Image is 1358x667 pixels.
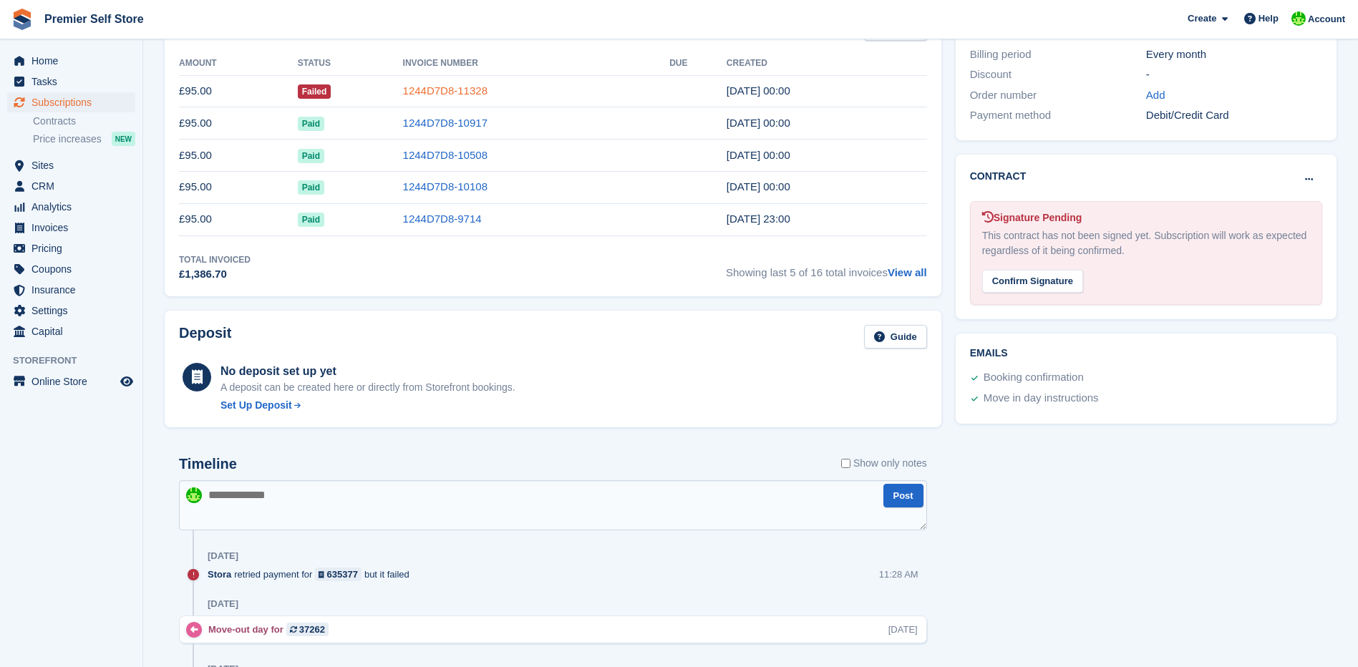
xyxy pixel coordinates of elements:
a: Confirm Signature [982,266,1083,278]
a: Add [1146,87,1165,104]
span: Pricing [31,238,117,258]
span: Coupons [31,259,117,279]
input: Show only notes [841,456,850,471]
div: [DATE] [208,598,238,610]
div: [DATE] [208,550,238,562]
th: Amount [179,52,298,75]
h2: Deposit [179,325,231,349]
th: Due [669,52,727,75]
div: Set Up Deposit [220,398,292,413]
a: menu [7,72,135,92]
span: Paid [298,149,324,163]
div: [DATE] [888,623,918,636]
a: 1244D7D8-9714 [403,213,482,225]
span: Paid [298,213,324,227]
span: Paid [298,180,324,195]
time: 2025-04-04 23:00:33 UTC [727,180,790,193]
img: stora-icon-8386f47178a22dfd0bd8f6a31ec36ba5ce8667c1dd55bd0f319d3a0aa187defe.svg [11,9,33,30]
time: 2025-05-04 23:00:43 UTC [727,149,790,161]
h2: Contract [970,169,1027,184]
div: This contract has not been signed yet. Subscription will work as expected regardless of it being ... [982,228,1310,258]
div: £1,386.70 [179,266,251,283]
a: menu [7,51,135,71]
div: Every month [1146,47,1322,63]
span: Invoices [31,218,117,238]
div: Confirm Signature [982,270,1083,293]
span: Settings [31,301,117,321]
span: Stora [208,568,231,581]
div: Signature Pending [982,210,1310,225]
a: View all [888,266,927,278]
th: Invoice Number [403,52,670,75]
time: 2025-06-04 23:00:46 UTC [727,117,790,129]
div: - [1146,67,1322,83]
span: Account [1308,12,1345,26]
td: £95.00 [179,75,298,107]
a: Preview store [118,373,135,390]
a: menu [7,259,135,279]
span: Subscriptions [31,92,117,112]
a: menu [7,176,135,196]
div: Move in day instructions [984,390,1099,407]
a: 1244D7D8-11328 [403,84,488,97]
a: menu [7,197,135,217]
div: Booking confirmation [984,369,1084,386]
span: Help [1258,11,1279,26]
a: Set Up Deposit [220,398,515,413]
div: Move-out day for [208,623,336,636]
a: 635377 [315,568,362,581]
span: Showing last 5 of 16 total invoices [726,253,927,283]
a: Contracts [33,115,135,128]
a: Guide [864,325,927,349]
span: CRM [31,176,117,196]
div: Billing period [970,47,1146,63]
td: £95.00 [179,203,298,235]
span: Sites [31,155,117,175]
time: 2025-07-04 23:00:45 UTC [727,84,790,97]
span: Insurance [31,280,117,300]
div: No deposit set up yet [220,363,515,380]
a: menu [7,92,135,112]
span: Failed [298,84,331,99]
h2: Timeline [179,456,237,472]
div: Order number [970,87,1146,104]
div: Payment method [970,107,1146,124]
a: 1244D7D8-10108 [403,180,488,193]
span: Home [31,51,117,71]
time: 2025-03-04 23:00:24 UTC [727,213,790,225]
a: menu [7,238,135,258]
div: Total Invoiced [179,253,251,266]
a: Premier Self Store [39,7,150,31]
span: Create [1188,11,1216,26]
p: A deposit can be created here or directly from Storefront bookings. [220,380,515,395]
div: retried payment for but it failed [208,568,417,581]
th: Created [727,52,927,75]
td: £95.00 [179,140,298,172]
span: Online Store [31,371,117,391]
a: 1244D7D8-10917 [403,117,488,129]
span: Analytics [31,197,117,217]
div: Debit/Credit Card [1146,107,1322,124]
span: Tasks [31,72,117,92]
a: menu [7,301,135,321]
div: 11:28 AM [879,568,918,581]
span: Paid [298,117,324,131]
img: Kirsten Hallett [1291,11,1306,26]
a: Price increases NEW [33,131,135,147]
div: Discount [970,67,1146,83]
div: 37262 [299,623,325,636]
td: £95.00 [179,107,298,140]
a: menu [7,218,135,238]
a: menu [7,280,135,300]
a: 37262 [286,623,329,636]
span: Capital [31,321,117,341]
td: £95.00 [179,171,298,203]
a: menu [7,371,135,391]
div: 635377 [327,568,358,581]
a: menu [7,155,135,175]
div: NEW [112,132,135,146]
img: Kirsten Hallett [186,487,202,503]
th: Status [298,52,403,75]
span: Storefront [13,354,142,368]
button: Post [883,484,923,507]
